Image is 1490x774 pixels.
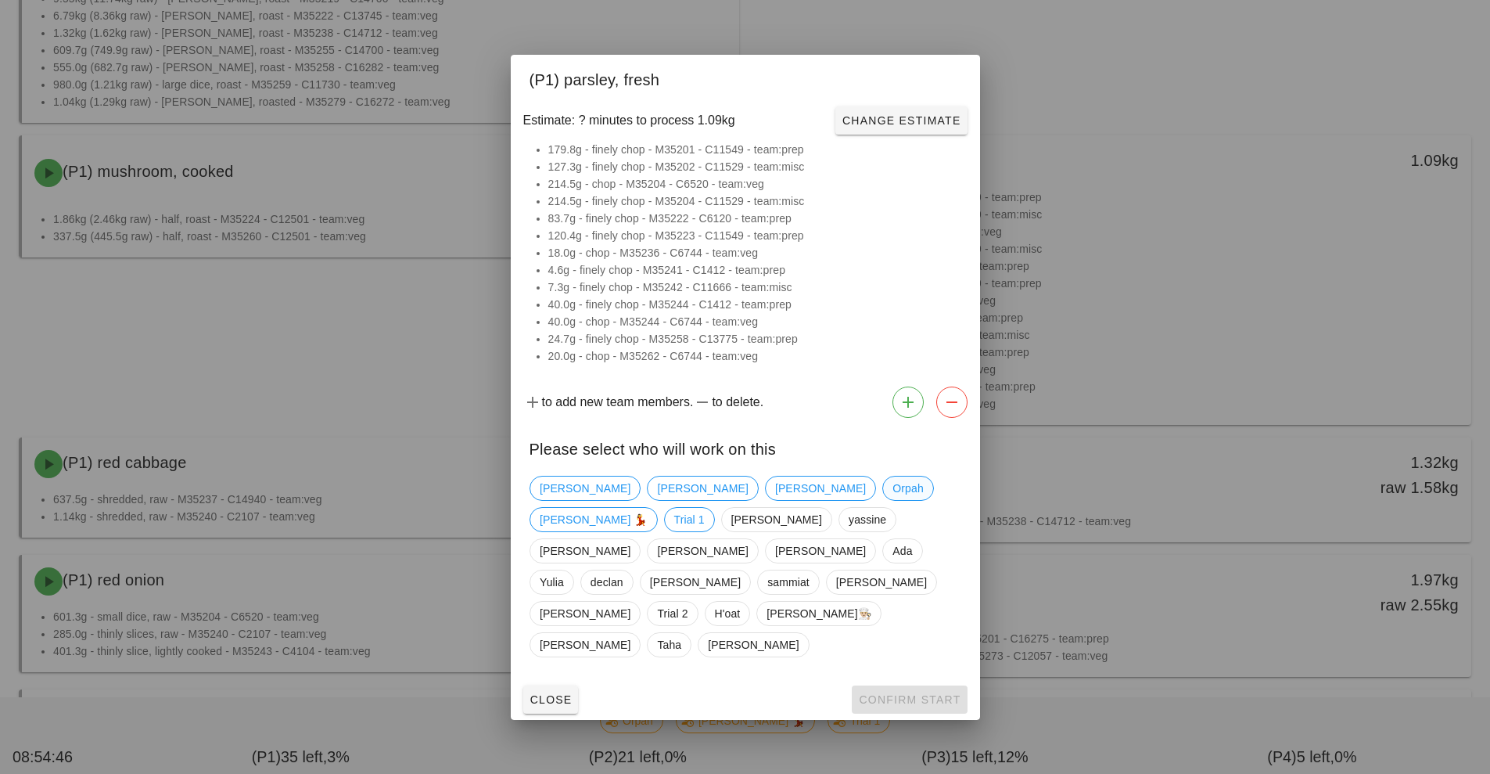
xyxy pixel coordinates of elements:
li: 24.7g - finely chop - M35258 - C13775 - team:prep [548,330,961,347]
span: [PERSON_NAME] [774,477,865,500]
span: Ada [892,539,912,563]
span: Orpah [892,477,923,500]
span: [PERSON_NAME] [540,539,630,563]
button: Change Estimate [835,106,968,135]
span: declan [590,571,623,594]
span: Change Estimate [842,114,961,127]
li: 7.3g - finely chop - M35242 - C11666 - team:misc [548,279,961,296]
span: Close [530,693,573,706]
span: Estimate: ? minutes to process 1.09kg [523,111,735,130]
span: [PERSON_NAME] [540,602,630,625]
span: [PERSON_NAME] [657,477,748,500]
span: yassine [849,508,886,531]
span: sammiat [767,571,810,594]
span: [PERSON_NAME] [774,539,865,563]
li: 179.8g - finely chop - M35201 - C11549 - team:prep [548,141,961,158]
span: [PERSON_NAME] [540,633,630,657]
li: 214.5g - finely chop - M35204 - C11529 - team:misc [548,193,961,210]
span: Taha [657,633,681,657]
li: 4.6g - finely chop - M35241 - C1412 - team:prep [548,261,961,279]
li: 40.0g - finely chop - M35244 - C1412 - team:prep [548,296,961,313]
span: [PERSON_NAME] 💃 [540,508,648,531]
span: [PERSON_NAME] [708,633,799,657]
span: [PERSON_NAME]👨🏼‍🍳 [767,602,871,625]
button: Close [523,686,579,714]
li: 18.0g - chop - M35236 - C6744 - team:veg [548,244,961,261]
li: 120.4g - finely chop - M35223 - C11549 - team:prep [548,227,961,244]
span: [PERSON_NAME] [540,477,630,500]
div: (P1) parsley, fresh [511,55,980,100]
li: 40.0g - chop - M35244 - C6744 - team:veg [548,313,961,330]
span: Trial 1 [673,508,704,531]
li: 83.7g - finely chop - M35222 - C6120 - team:prep [548,210,961,227]
span: Yulia [540,571,564,594]
span: Trial 2 [657,602,688,625]
li: 214.5g - chop - M35204 - C6520 - team:veg [548,175,961,193]
span: [PERSON_NAME] [657,539,748,563]
div: to add new team members. to delete. [511,380,980,424]
li: 127.3g - finely chop - M35202 - C11529 - team:misc [548,158,961,175]
div: Please select who will work on this [511,424,980,470]
span: [PERSON_NAME] [835,571,926,594]
span: [PERSON_NAME] [731,508,821,531]
span: [PERSON_NAME] [649,571,740,594]
span: H'oat [714,602,740,625]
li: 20.0g - chop - M35262 - C6744 - team:veg [548,347,961,365]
